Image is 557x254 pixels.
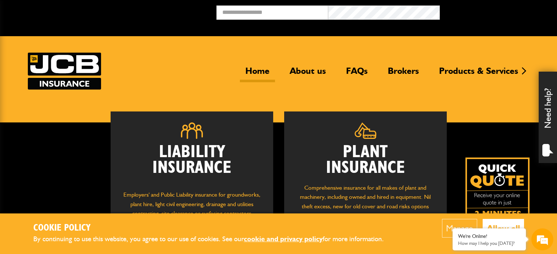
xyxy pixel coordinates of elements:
[539,72,557,163] div: Need help?
[240,65,275,82] a: Home
[295,144,436,176] h2: Plant Insurance
[122,144,262,183] h2: Liability Insurance
[465,158,530,221] img: Quick Quote
[382,65,424,82] a: Brokers
[28,53,101,90] a: JCB Insurance Services
[244,235,323,243] a: cookie and privacy policy
[341,65,373,82] a: FAQs
[122,190,262,225] p: Employers' and Public Liability insurance for groundworks, plant hire, light civil engineering, d...
[284,65,331,82] a: About us
[442,219,477,238] button: Manage
[434,65,524,82] a: Products & Services
[33,234,396,245] p: By continuing to use this website, you agree to our use of cookies. See our for more information.
[483,219,524,238] button: Allow all
[28,53,101,90] img: JCB Insurance Services logo
[295,183,436,220] p: Comprehensive insurance for all makes of plant and machinery, including owned and hired in equipm...
[440,5,552,17] button: Broker Login
[458,233,520,239] div: We're Online!
[33,223,396,234] h2: Cookie Policy
[465,158,530,221] a: Get your insurance quote isn just 2-minutes
[458,240,520,246] p: How may I help you today?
